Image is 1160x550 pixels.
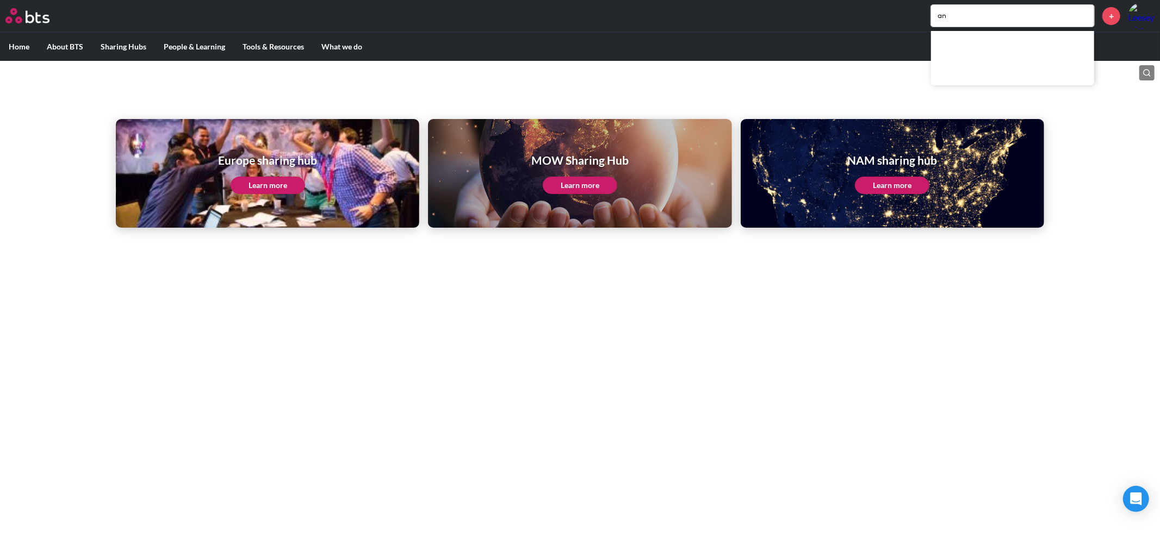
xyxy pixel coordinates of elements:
a: Learn more [231,177,305,194]
img: BTS Logo [5,8,49,23]
label: About BTS [38,33,92,61]
h1: Europe sharing hub [218,152,317,168]
h1: MOW Sharing Hub [531,152,629,168]
label: Sharing Hubs [92,33,155,61]
h1: NAM sharing hub [847,152,937,168]
a: Learn more [855,177,929,194]
a: Go home [5,8,70,23]
label: What we do [313,33,371,61]
img: Leeseyoung Kim [1128,3,1155,29]
div: Open Intercom Messenger [1123,486,1149,512]
a: + [1102,7,1120,25]
a: Learn more [543,177,617,194]
label: Tools & Resources [234,33,313,61]
a: Profile [1128,3,1155,29]
label: People & Learning [155,33,234,61]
